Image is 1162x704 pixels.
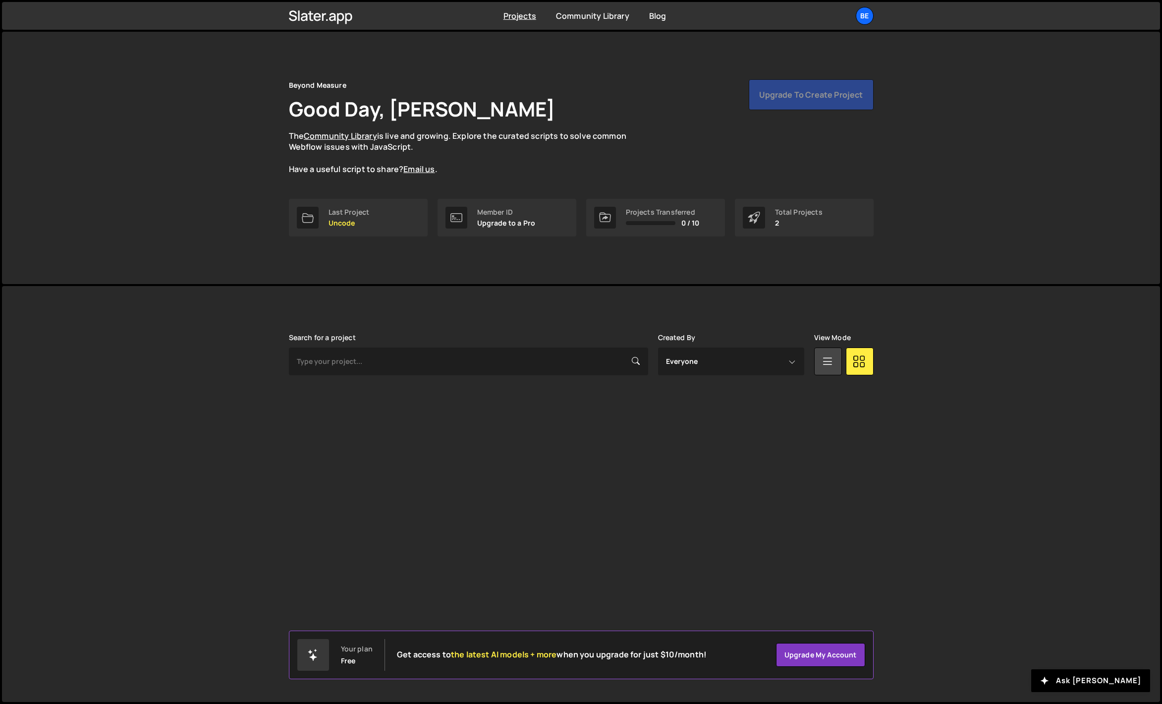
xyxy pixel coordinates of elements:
p: Uncode [329,219,370,227]
p: 2 [775,219,823,227]
label: View Mode [814,334,851,342]
a: Be [856,7,874,25]
h2: Get access to when you upgrade for just $10/month! [397,650,707,659]
div: Total Projects [775,208,823,216]
a: Community Library [304,130,377,141]
a: Upgrade my account [776,643,865,667]
div: Member ID [477,208,536,216]
p: The is live and growing. Explore the curated scripts to solve common Webflow issues with JavaScri... [289,130,646,175]
div: Projects Transferred [626,208,700,216]
a: Last Project Uncode [289,199,428,236]
span: the latest AI models + more [451,649,556,660]
div: Beyond Measure [289,79,346,91]
p: Upgrade to a Pro [477,219,536,227]
a: Blog [649,10,666,21]
a: Email us [403,164,435,175]
div: Last Project [329,208,370,216]
a: Projects [503,10,536,21]
div: Your plan [341,645,373,653]
a: Community Library [556,10,629,21]
label: Created By [658,334,696,342]
div: Free [341,657,356,665]
span: 0 / 10 [681,219,700,227]
input: Type your project... [289,348,648,375]
h1: Good Day, [PERSON_NAME] [289,95,555,122]
button: Ask [PERSON_NAME] [1031,669,1150,692]
label: Search for a project [289,334,356,342]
